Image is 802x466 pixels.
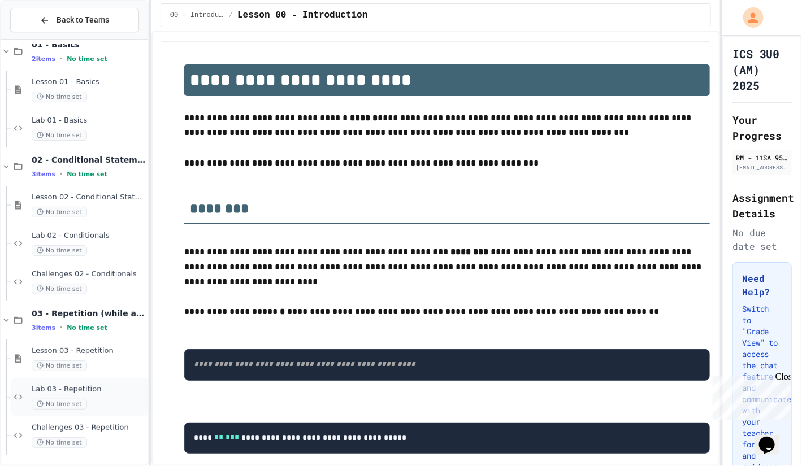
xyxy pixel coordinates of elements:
[732,226,792,253] div: No due date set
[10,8,139,32] button: Back to Teams
[32,346,146,356] span: Lesson 03 - Repetition
[32,92,87,102] span: No time set
[32,77,146,87] span: Lesson 01 - Basics
[32,360,87,371] span: No time set
[60,169,62,178] span: •
[32,269,146,279] span: Challenges 02 - Conditionals
[237,8,367,22] span: Lesson 00 - Introduction
[32,40,146,50] span: 01 - Basics
[5,5,78,72] div: Chat with us now!Close
[736,163,788,172] div: [EMAIL_ADDRESS][DOMAIN_NAME]
[229,11,233,20] span: /
[170,11,224,20] span: 00 - Introduction
[32,284,87,294] span: No time set
[732,112,792,143] h2: Your Progress
[32,155,146,165] span: 02 - Conditional Statements (if)
[32,423,146,433] span: Challenges 03 - Repetition
[742,272,782,299] h3: Need Help?
[32,245,87,256] span: No time set
[32,437,87,448] span: No time set
[708,372,791,420] iframe: chat widget
[32,308,146,319] span: 03 - Repetition (while and for)
[32,55,55,63] span: 2 items
[32,324,55,332] span: 3 items
[32,231,146,241] span: Lab 02 - Conditionals
[732,46,792,93] h1: ICS 3U0 (AM) 2025
[57,14,109,26] span: Back to Teams
[32,207,87,217] span: No time set
[67,171,107,178] span: No time set
[755,421,791,455] iframe: chat widget
[736,153,788,163] div: RM - 11SA 954730 [PERSON_NAME] SS
[32,130,87,141] span: No time set
[32,399,87,410] span: No time set
[67,55,107,63] span: No time set
[60,54,62,63] span: •
[32,171,55,178] span: 3 items
[60,323,62,332] span: •
[67,324,107,332] span: No time set
[32,193,146,202] span: Lesson 02 - Conditional Statements (if)
[731,5,766,31] div: My Account
[32,116,146,125] span: Lab 01 - Basics
[32,385,146,394] span: Lab 03 - Repetition
[732,190,792,221] h2: Assignment Details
